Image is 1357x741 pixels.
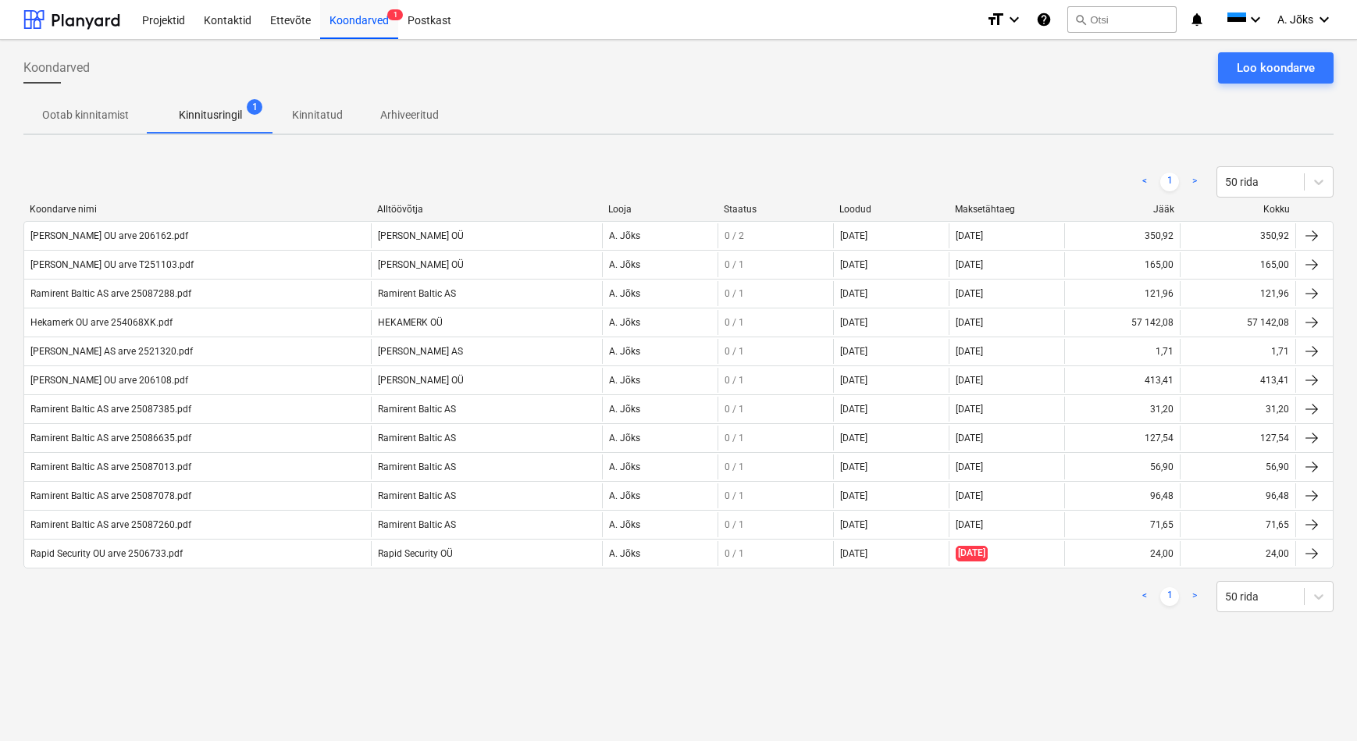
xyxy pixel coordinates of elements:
div: [DATE] [949,426,1064,451]
div: [DATE] [949,223,1064,248]
div: Ramirent Baltic AS arve 25086635.pdf [30,433,191,444]
span: 0 / 1 [725,375,744,386]
a: Next page [1185,173,1204,191]
div: [DATE] [840,548,867,559]
div: Alltöövõtja [377,204,596,215]
div: A. Jõks [602,454,718,479]
div: [DATE] [840,519,867,530]
span: 0 / 1 [725,404,744,415]
div: A. Jõks [602,223,718,248]
div: Staatus [724,204,827,215]
div: [PERSON_NAME] AS arve 2521320.pdf [30,346,193,357]
div: A. Jõks [602,339,718,364]
i: keyboard_arrow_down [1005,10,1024,29]
div: [DATE] [949,368,1064,393]
div: [PERSON_NAME] AS [371,339,602,364]
div: 96,48 [1266,490,1289,501]
div: 31,20 [1150,404,1174,415]
button: Loo koondarve [1218,52,1334,84]
span: 0 / 2 [725,230,744,241]
div: Jääk [1071,204,1174,215]
div: [PERSON_NAME] OÜ [371,368,602,393]
span: 0 / 1 [725,288,744,299]
div: [DATE] [949,454,1064,479]
div: 165,00 [1145,259,1174,270]
div: A. Jõks [602,252,718,277]
div: [PERSON_NAME] OÜ [371,252,602,277]
div: Loodud [839,204,942,215]
div: 1,71 [1156,346,1174,357]
span: 0 / 1 [725,548,744,559]
div: [DATE] [840,230,867,241]
div: 31,20 [1266,404,1289,415]
div: [DATE] [949,483,1064,508]
div: A. Jõks [602,426,718,451]
a: Page 1 is your current page [1160,173,1179,191]
div: [DATE] [840,317,867,328]
button: Otsi [1067,6,1177,33]
div: 24,00 [1150,548,1174,559]
span: A. Jõks [1277,13,1313,26]
span: 0 / 1 [725,346,744,357]
a: Page 1 is your current page [1160,587,1179,606]
div: [DATE] [949,512,1064,537]
div: [PERSON_NAME] OU arve T251103.pdf [30,259,194,270]
span: 0 / 1 [725,519,744,530]
div: Ramirent Baltic AS arve 25087260.pdf [30,519,191,530]
div: Ramirent Baltic AS [371,281,602,306]
div: [DATE] [840,461,867,472]
span: 1 [387,9,403,20]
div: [DATE] [840,404,867,415]
div: [DATE] [840,433,867,444]
span: search [1074,13,1087,26]
div: [DATE] [840,346,867,357]
div: Kokku [1187,204,1290,215]
div: Ramirent Baltic AS arve 25087013.pdf [30,461,191,472]
span: 0 / 1 [725,433,744,444]
div: 24,00 [1266,548,1289,559]
div: 350,92 [1260,230,1289,241]
div: [DATE] [949,397,1064,422]
div: A. Jõks [602,310,718,335]
div: Ramirent Baltic AS arve 25087078.pdf [30,490,191,501]
p: Kinnitusringil [179,107,242,123]
p: Kinnitatud [292,107,343,123]
div: [DATE] [949,310,1064,335]
p: Arhiveeritud [380,107,439,123]
div: [PERSON_NAME] OÜ [371,223,602,248]
span: 0 / 1 [725,461,744,472]
div: 56,90 [1266,461,1289,472]
div: Ramirent Baltic AS [371,426,602,451]
i: keyboard_arrow_down [1246,10,1265,29]
div: 56,90 [1150,461,1174,472]
div: Chat Widget [1279,666,1357,741]
div: 121,96 [1145,288,1174,299]
div: 71,65 [1266,519,1289,530]
div: 57 142,08 [1131,317,1174,328]
div: [DATE] [840,288,867,299]
div: [DATE] [840,375,867,386]
div: 57 142,08 [1247,317,1289,328]
p: Ootab kinnitamist [42,107,129,123]
div: Ramirent Baltic AS arve 25087288.pdf [30,288,191,299]
div: Ramirent Baltic AS [371,454,602,479]
i: format_size [986,10,1005,29]
div: Ramirent Baltic AS [371,512,602,537]
div: Koondarve nimi [30,204,365,215]
div: 1,71 [1271,346,1289,357]
div: Loo koondarve [1237,58,1315,78]
div: [DATE] [840,490,867,501]
div: 413,41 [1145,375,1174,386]
div: 96,48 [1150,490,1174,501]
a: Previous page [1135,173,1154,191]
div: [PERSON_NAME] OU arve 206162.pdf [30,230,188,241]
i: keyboard_arrow_down [1315,10,1334,29]
div: Maksetähtaeg [955,204,1058,215]
div: 350,92 [1145,230,1174,241]
i: notifications [1189,10,1205,29]
div: Ramirent Baltic AS [371,483,602,508]
span: 1 [247,99,262,115]
div: [DATE] [949,339,1064,364]
i: Abikeskus [1036,10,1052,29]
div: A. Jõks [602,541,718,566]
